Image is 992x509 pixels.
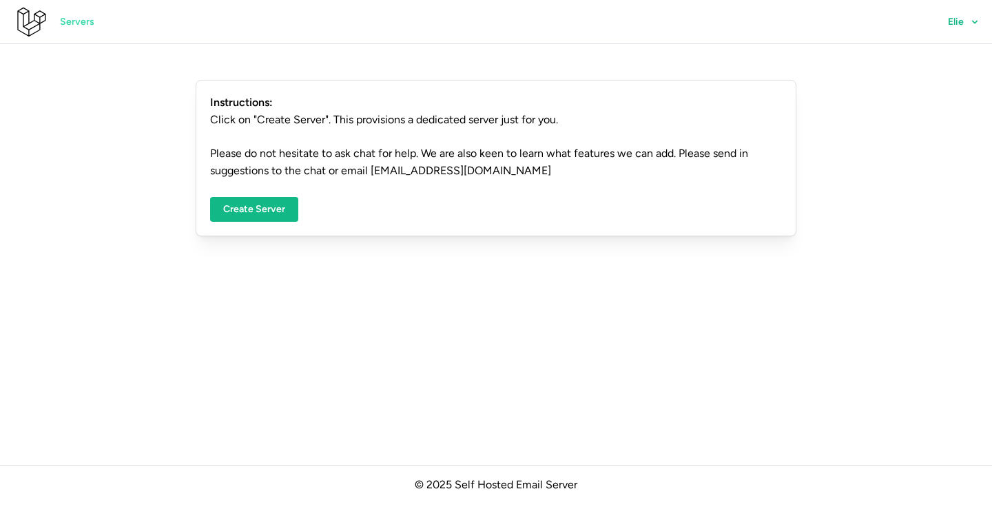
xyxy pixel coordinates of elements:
[935,10,992,34] button: Elie
[223,198,285,221] span: Create Server
[47,10,107,34] a: Servers
[210,94,782,112] b: Instructions:
[210,197,298,222] button: Create Server
[948,17,964,27] span: Elie
[60,10,94,34] span: Servers
[196,80,796,236] div: Click on "Create Server". This provisions a dedicated server just for you. Please do not hesitate...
